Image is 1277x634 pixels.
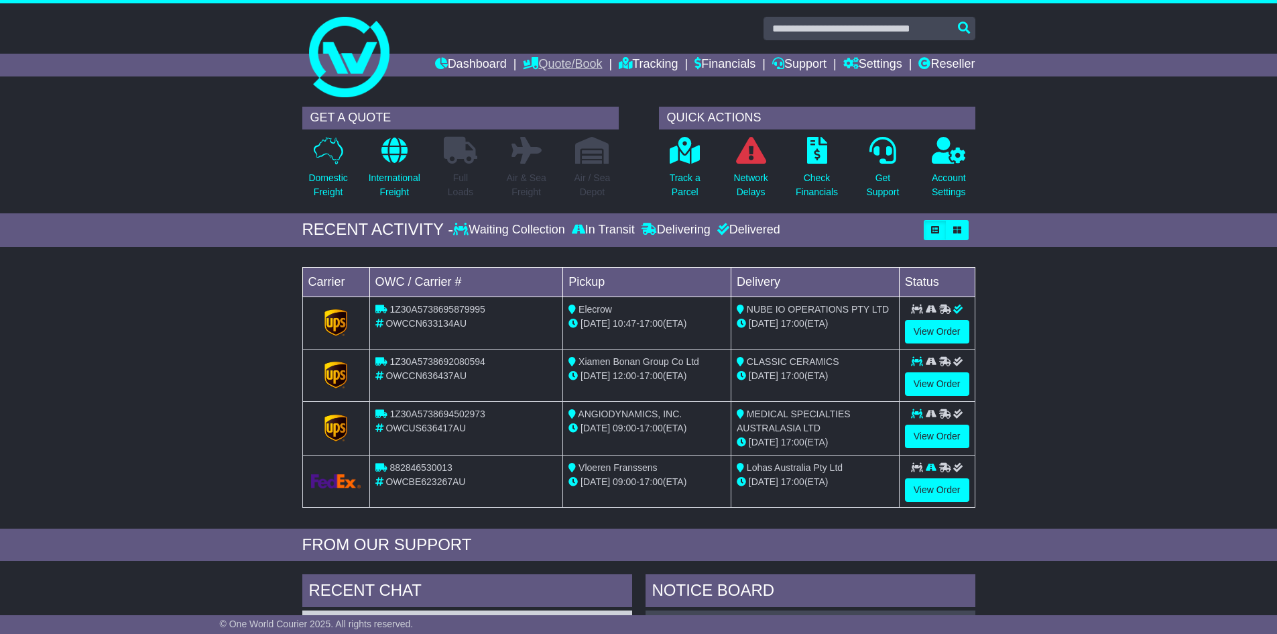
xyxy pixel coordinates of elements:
span: [DATE] [749,437,778,447]
p: Track a Parcel [670,171,701,199]
a: View Order [905,425,969,448]
a: Financials [694,54,755,76]
span: OWCUS636417AU [385,423,466,433]
div: (ETA) [737,435,894,450]
span: [DATE] [749,476,778,487]
a: View Order [905,478,969,502]
span: 17:00 [781,437,804,447]
span: [DATE] [749,318,778,329]
a: Tracking [619,54,678,76]
span: 09:00 [613,476,636,487]
p: Network Delays [733,171,768,199]
span: OWCCN636437AU [385,370,467,381]
span: Xiamen Bonan Group Co Ltd [579,356,699,367]
p: Account Settings [932,171,966,199]
span: © One World Courier 2025. All rights reserved. [220,619,414,629]
div: RECENT CHAT [302,574,632,611]
div: In Transit [568,223,638,237]
span: OWCCN633134AU [385,318,467,329]
span: 12:00 [613,370,636,381]
div: GET A QUOTE [302,107,619,129]
span: MEDICAL SPECIALTIES AUSTRALASIA LTD [737,409,851,433]
span: 1Z30A5738692080594 [389,356,485,367]
span: 17:00 [640,476,663,487]
a: DomesticFreight [308,136,348,207]
a: Dashboard [435,54,507,76]
div: (ETA) [737,475,894,489]
a: Track aParcel [669,136,701,207]
span: [DATE] [581,370,610,381]
div: (ETA) [737,317,894,331]
span: 17:00 [781,476,804,487]
span: 17:00 [640,423,663,433]
span: [DATE] [581,476,610,487]
div: Delivered [714,223,780,237]
div: RECENT ACTIVITY - [302,220,454,240]
a: Support [772,54,827,76]
img: GetCarrierServiceLogo [324,362,347,388]
a: Quote/Book [523,54,602,76]
a: View Order [905,372,969,396]
div: FROM OUR SUPPORT [302,535,975,555]
span: [DATE] [581,318,610,329]
td: Carrier [302,267,369,297]
span: 17:00 [781,370,804,381]
span: OWCBE623267AU [385,476,465,487]
div: - (ETA) [568,475,725,489]
img: GetCarrierServiceLogo [324,309,347,336]
a: InternationalFreight [368,136,421,207]
p: Domestic Freight [308,171,347,199]
a: Settings [843,54,902,76]
a: NetworkDelays [733,136,768,207]
div: NOTICE BOARD [646,574,975,611]
p: Get Support [866,171,899,199]
span: 882846530013 [389,462,452,473]
img: GetCarrierServiceLogo [324,415,347,441]
p: Full Loads [444,171,477,199]
span: Elecrow [579,304,612,315]
div: Waiting Collection [453,223,568,237]
p: Check Financials [796,171,838,199]
span: 09:00 [613,423,636,433]
div: - (ETA) [568,421,725,435]
span: CLASSIC CERAMICS [747,356,839,367]
a: GetSupport [865,136,900,207]
div: - (ETA) [568,369,725,383]
a: View Order [905,320,969,344]
div: - (ETA) [568,317,725,331]
a: Reseller [918,54,975,76]
div: (ETA) [737,369,894,383]
span: [DATE] [749,370,778,381]
div: Delivering [638,223,714,237]
td: Delivery [731,267,899,297]
img: GetCarrierServiceLogo [311,474,361,488]
span: Vloeren Franssens [579,462,658,473]
span: 1Z30A5738695879995 [389,304,485,315]
span: 17:00 [640,318,663,329]
a: AccountSettings [931,136,967,207]
td: OWC / Carrier # [369,267,563,297]
p: International Freight [369,171,420,199]
span: Lohas Australia Pty Ltd [747,462,843,473]
span: 17:00 [640,370,663,381]
td: Pickup [563,267,731,297]
div: QUICK ACTIONS [659,107,975,129]
td: Status [899,267,975,297]
span: [DATE] [581,423,610,433]
span: ANGIODYNAMICS, INC. [578,409,682,419]
span: 1Z30A5738694502973 [389,409,485,419]
a: CheckFinancials [795,136,839,207]
span: 17:00 [781,318,804,329]
span: 10:47 [613,318,636,329]
p: Air & Sea Freight [507,171,546,199]
span: NUBE IO OPERATIONS PTY LTD [747,304,889,315]
p: Air / Sea Depot [574,171,611,199]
